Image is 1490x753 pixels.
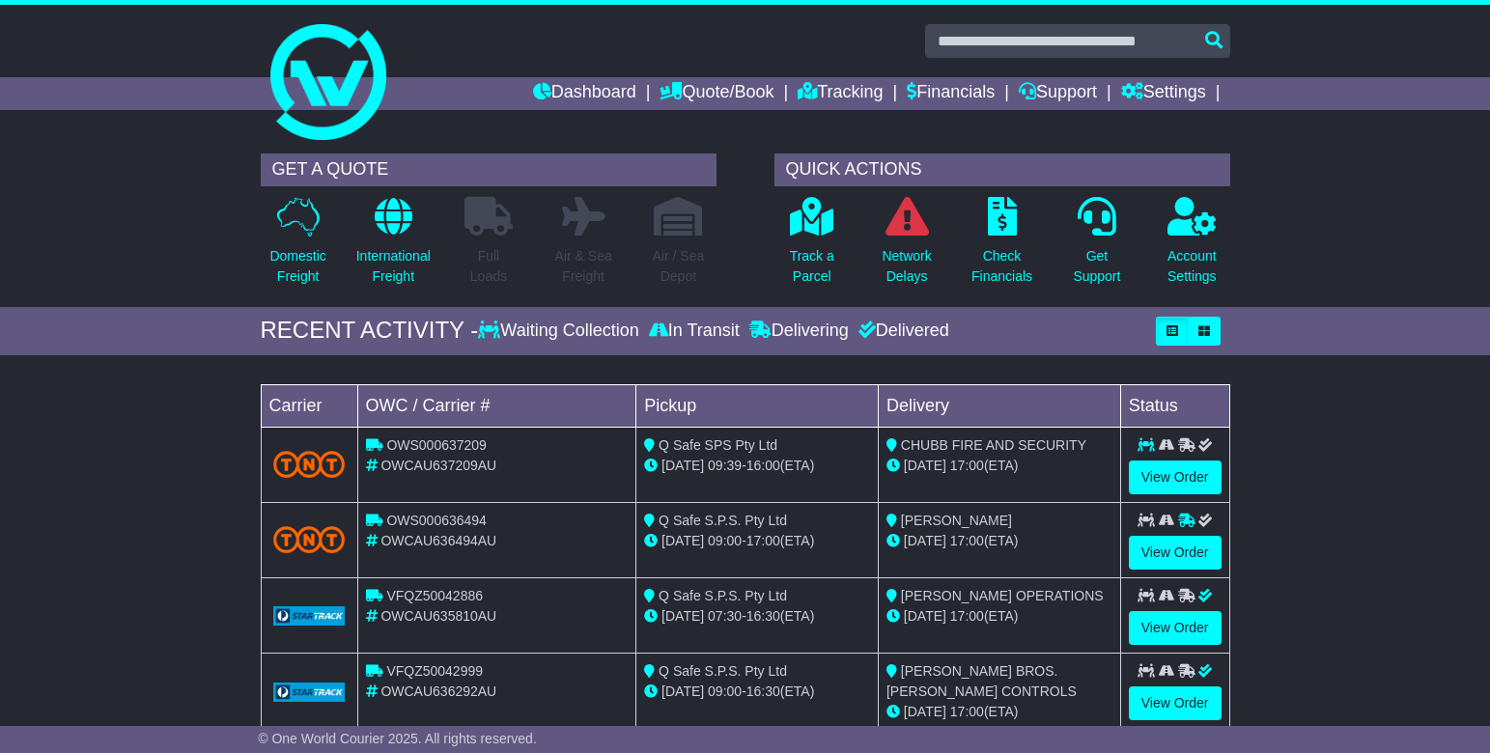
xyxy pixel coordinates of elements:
a: Financials [907,77,995,110]
div: In Transit [644,321,745,342]
span: OWCAU637209AU [380,458,496,473]
span: Q Safe SPS Pty Ltd [659,437,777,453]
span: 16:00 [746,458,780,473]
img: TNT_Domestic.png [273,526,346,552]
td: OWC / Carrier # [357,384,636,427]
span: [DATE] [661,533,704,548]
p: Full Loads [464,246,513,287]
span: [DATE] [661,608,704,624]
p: Network Delays [882,246,931,287]
p: Air / Sea Depot [653,246,705,287]
td: Carrier [261,384,357,427]
div: Delivering [745,321,854,342]
span: 09:00 [708,533,742,548]
a: DomesticFreight [268,196,326,297]
img: TNT_Domestic.png [273,451,346,477]
span: CHUBB FIRE AND SECURITY [901,437,1086,453]
span: [DATE] [904,608,946,624]
span: OWCAU636494AU [380,533,496,548]
span: OWCAU635810AU [380,608,496,624]
span: [DATE] [904,533,946,548]
span: [PERSON_NAME] BROS. [PERSON_NAME] CONTROLS [886,663,1077,699]
p: Track a Parcel [790,246,834,287]
a: CheckFinancials [970,196,1033,297]
span: [DATE] [661,683,704,699]
span: [PERSON_NAME] [901,513,1012,528]
a: AccountSettings [1167,196,1218,297]
span: [DATE] [904,458,946,473]
img: GetCarrierServiceLogo [273,683,346,702]
a: Dashboard [533,77,636,110]
span: Q Safe S.P.S. Pty Ltd [659,663,787,679]
a: Settings [1121,77,1206,110]
img: GetCarrierServiceLogo [273,606,346,626]
span: Q Safe S.P.S. Pty Ltd [659,513,787,528]
a: Support [1019,77,1097,110]
td: Delivery [878,384,1120,427]
span: OWCAU636292AU [380,683,496,699]
span: [DATE] [661,458,704,473]
a: Track aParcel [789,196,835,297]
p: Check Financials [971,246,1032,287]
span: [DATE] [904,704,946,719]
span: 17:00 [950,458,984,473]
div: - (ETA) [644,531,870,551]
div: (ETA) [886,606,1112,627]
span: [PERSON_NAME] OPERATIONS [901,588,1104,603]
a: View Order [1129,536,1222,570]
p: Air & Sea Freight [555,246,612,287]
div: (ETA) [886,702,1112,722]
div: QUICK ACTIONS [774,153,1230,186]
span: 09:00 [708,683,742,699]
a: View Order [1129,460,1222,494]
span: 17:00 [746,533,780,548]
span: 17:00 [950,704,984,719]
a: GetSupport [1072,196,1121,297]
div: (ETA) [886,531,1112,551]
div: RECENT ACTIVITY - [261,317,479,345]
a: InternationalFreight [355,196,432,297]
span: Q Safe S.P.S. Pty Ltd [659,588,787,603]
div: Delivered [854,321,949,342]
div: - (ETA) [644,682,870,702]
span: OWS000636494 [386,513,487,528]
td: Status [1120,384,1229,427]
span: VFQZ50042999 [386,663,483,679]
span: 09:39 [708,458,742,473]
span: OWS000637209 [386,437,487,453]
span: © One World Courier 2025. All rights reserved. [258,731,537,746]
span: VFQZ50042886 [386,588,483,603]
p: Account Settings [1167,246,1217,287]
p: International Freight [356,246,431,287]
a: Tracking [798,77,883,110]
a: View Order [1129,686,1222,720]
div: GET A QUOTE [261,153,717,186]
div: - (ETA) [644,456,870,476]
span: 07:30 [708,608,742,624]
div: Waiting Collection [478,321,643,342]
a: Quote/Book [660,77,773,110]
a: NetworkDelays [881,196,932,297]
td: Pickup [636,384,879,427]
div: (ETA) [886,456,1112,476]
p: Domestic Freight [269,246,325,287]
div: - (ETA) [644,606,870,627]
span: 17:00 [950,608,984,624]
span: 16:30 [746,683,780,699]
span: 16:30 [746,608,780,624]
span: 17:00 [950,533,984,548]
p: Get Support [1073,246,1120,287]
a: View Order [1129,611,1222,645]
